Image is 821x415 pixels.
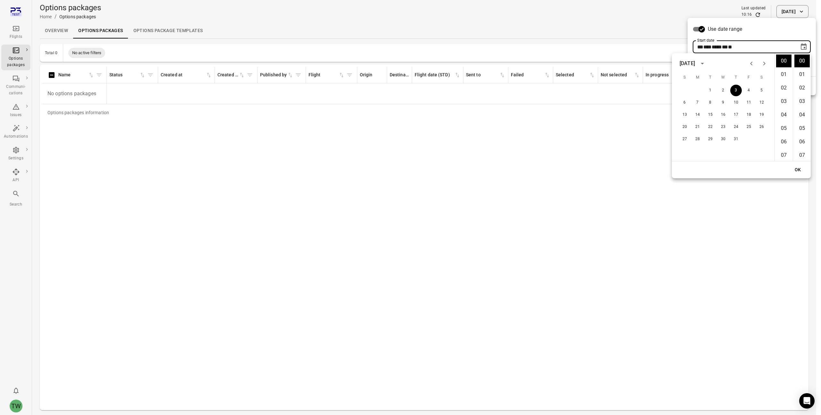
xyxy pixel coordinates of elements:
[775,53,793,161] ul: Select hours
[692,71,703,84] span: Monday
[730,97,742,108] button: 10
[705,71,716,84] span: Tuesday
[776,81,791,94] li: 2 hours
[717,121,729,133] button: 23
[756,71,767,84] span: Saturday
[756,121,767,133] button: 26
[680,60,695,67] div: [DATE]
[692,109,703,121] button: 14
[705,121,716,133] button: 22
[717,85,729,96] button: 2
[679,97,690,108] button: 6
[717,97,729,108] button: 9
[679,71,690,84] span: Sunday
[712,45,722,49] span: Year
[730,109,742,121] button: 17
[745,57,758,70] button: Previous month
[776,149,791,162] li: 7 hours
[756,97,767,108] button: 12
[705,133,716,145] button: 29
[705,109,716,121] button: 15
[794,108,810,121] li: 4 minutes
[692,121,703,133] button: 21
[799,393,815,409] div: Open Intercom Messenger
[692,97,703,108] button: 7
[743,97,755,108] button: 11
[743,121,755,133] button: 25
[794,135,810,148] li: 6 minutes
[743,85,755,96] button: 4
[797,40,810,53] button: Choose date, selected date is Jul 3, 2025
[756,109,767,121] button: 19
[730,133,742,145] button: 31
[705,97,716,108] button: 8
[692,133,703,145] button: 28
[705,85,716,96] button: 1
[794,55,810,67] li: 0 minutes
[776,68,791,81] li: 1 hours
[730,121,742,133] button: 24
[794,95,810,108] li: 3 minutes
[743,109,755,121] button: 18
[794,122,810,135] li: 5 minutes
[717,109,729,121] button: 16
[788,164,808,176] button: OK
[730,85,742,96] button: 3
[697,45,703,49] span: Day
[756,85,767,96] button: 5
[679,109,690,121] button: 13
[679,121,690,133] button: 20
[776,55,791,67] li: 0 hours
[776,108,791,121] li: 4 hours
[708,25,742,33] span: Use date range
[794,81,810,94] li: 2 minutes
[793,53,811,161] ul: Select minutes
[776,95,791,108] li: 3 hours
[679,133,690,145] button: 27
[743,71,755,84] span: Friday
[730,71,742,84] span: Thursday
[794,68,810,81] li: 1 minutes
[722,45,728,49] span: Hours
[776,135,791,148] li: 6 hours
[717,71,729,84] span: Wednesday
[794,149,810,162] li: 7 minutes
[703,45,712,49] span: Month
[728,45,732,49] span: Minutes
[758,57,771,70] button: Next month
[697,58,708,69] button: calendar view is open, switch to year view
[776,122,791,135] li: 5 hours
[697,38,714,43] label: Start date
[717,133,729,145] button: 30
